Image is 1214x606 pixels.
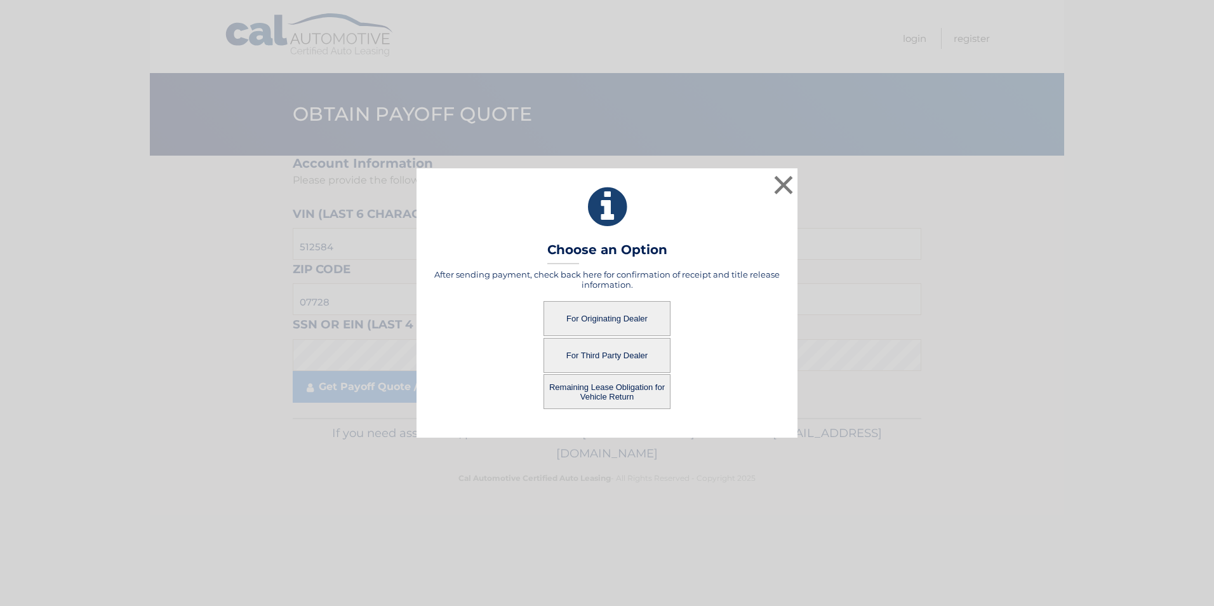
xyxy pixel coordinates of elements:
[544,301,670,336] button: For Originating Dealer
[547,242,667,264] h3: Choose an Option
[771,172,796,198] button: ×
[432,269,782,290] h5: After sending payment, check back here for confirmation of receipt and title release information.
[544,338,670,373] button: For Third Party Dealer
[544,374,670,409] button: Remaining Lease Obligation for Vehicle Return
